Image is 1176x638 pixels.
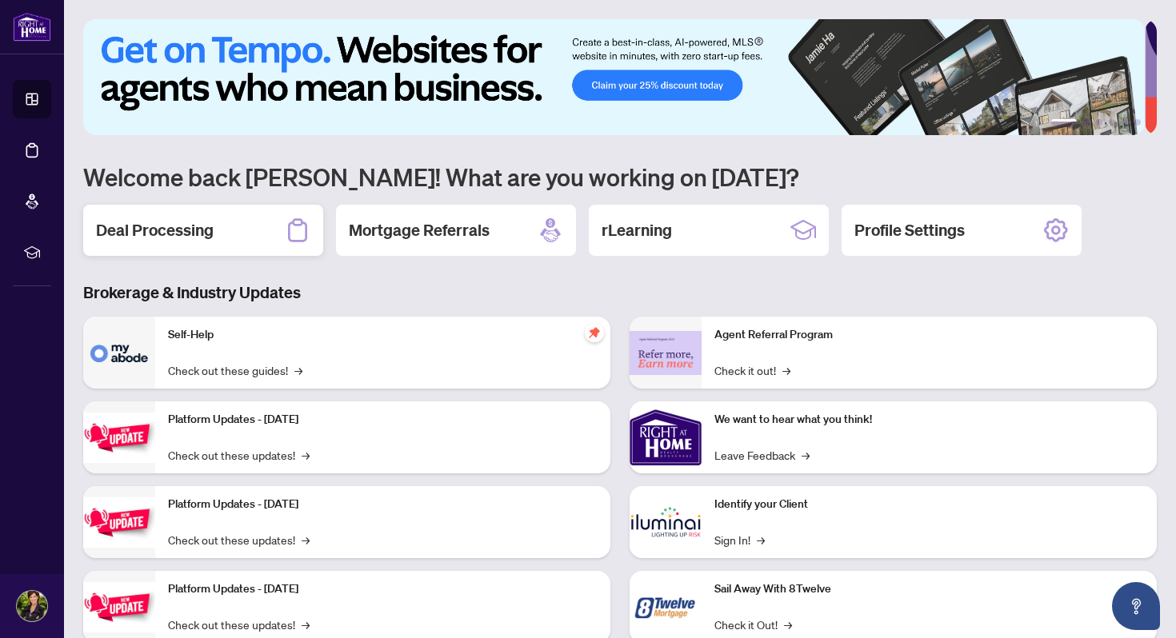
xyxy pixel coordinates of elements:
[714,531,765,548] a: Sign In!→
[802,446,810,464] span: →
[168,616,310,633] a: Check out these updates!→
[302,446,310,464] span: →
[714,580,1144,598] p: Sail Away With 8Twelve
[585,323,604,342] span: pushpin
[13,12,51,42] img: logo
[1122,119,1128,126] button: 5
[1112,582,1160,630] button: Open asap
[630,331,702,375] img: Agent Referral Program
[1109,119,1115,126] button: 4
[714,616,792,633] a: Check it Out!→
[83,317,155,389] img: Self-Help
[168,531,310,548] a: Check out these updates!→
[714,326,1144,344] p: Agent Referral Program
[630,486,702,558] img: Identify your Client
[83,497,155,548] img: Platform Updates - July 8, 2025
[168,446,310,464] a: Check out these updates!→
[168,326,598,344] p: Self-Help
[83,281,1157,304] h3: Brokerage & Industry Updates
[714,361,790,379] a: Check it out!→
[714,446,810,464] a: Leave Feedback→
[168,580,598,598] p: Platform Updates - [DATE]
[782,361,790,379] span: →
[784,616,792,633] span: →
[1096,119,1102,126] button: 3
[1083,119,1090,126] button: 2
[714,496,1144,513] p: Identify your Client
[1051,119,1077,126] button: 1
[294,361,302,379] span: →
[17,591,47,621] img: Profile Icon
[168,361,302,379] a: Check out these guides!→
[168,496,598,513] p: Platform Updates - [DATE]
[714,411,1144,429] p: We want to hear what you think!
[83,19,1145,135] img: Slide 0
[302,531,310,548] span: →
[83,582,155,632] img: Platform Updates - June 23, 2025
[96,219,214,241] h2: Deal Processing
[302,616,310,633] span: →
[757,531,765,548] span: →
[630,401,702,473] img: We want to hear what you think!
[83,413,155,463] img: Platform Updates - July 21, 2025
[602,219,672,241] h2: rLearning
[83,161,1157,192] h1: Welcome back [PERSON_NAME]! What are you working on [DATE]?
[1134,119,1141,126] button: 6
[349,219,490,241] h2: Mortgage Referrals
[168,411,598,429] p: Platform Updates - [DATE]
[854,219,965,241] h2: Profile Settings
